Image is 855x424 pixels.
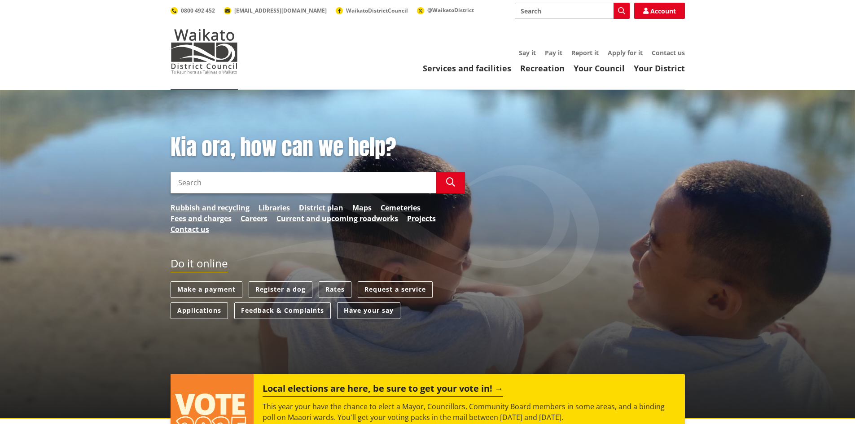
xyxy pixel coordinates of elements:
span: WaikatoDistrictCouncil [346,7,408,14]
a: Say it [519,48,536,57]
a: Feedback & Complaints [234,302,331,319]
h2: Do it online [171,257,228,273]
a: Your Council [574,63,625,74]
span: @WaikatoDistrict [427,6,474,14]
a: Maps [352,202,372,213]
a: WaikatoDistrictCouncil [336,7,408,14]
a: Have your say [337,302,400,319]
h1: Kia ora, how can we help? [171,135,465,161]
a: Fees and charges [171,213,232,224]
a: Cemeteries [381,202,421,213]
a: Report it [571,48,599,57]
a: Libraries [259,202,290,213]
a: [EMAIL_ADDRESS][DOMAIN_NAME] [224,7,327,14]
a: Your District [634,63,685,74]
a: Careers [241,213,267,224]
a: Request a service [358,281,433,298]
a: Rubbish and recycling [171,202,250,213]
a: Projects [407,213,436,224]
a: Rates [319,281,351,298]
a: Pay it [545,48,562,57]
a: Register a dog [249,281,312,298]
a: Apply for it [608,48,643,57]
h2: Local elections are here, be sure to get your vote in! [263,383,503,397]
img: Waikato District Council - Te Kaunihera aa Takiwaa o Waikato [171,29,238,74]
a: Make a payment [171,281,242,298]
span: 0800 492 452 [181,7,215,14]
a: Account [634,3,685,19]
a: Applications [171,302,228,319]
span: [EMAIL_ADDRESS][DOMAIN_NAME] [234,7,327,14]
p: This year your have the chance to elect a Mayor, Councillors, Community Board members in some are... [263,401,675,423]
a: @WaikatoDistrict [417,6,474,14]
a: Current and upcoming roadworks [276,213,398,224]
input: Search input [515,3,630,19]
a: Contact us [171,224,209,235]
a: Contact us [652,48,685,57]
a: Services and facilities [423,63,511,74]
a: District plan [299,202,343,213]
input: Search input [171,172,436,193]
a: Recreation [520,63,565,74]
a: 0800 492 452 [171,7,215,14]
